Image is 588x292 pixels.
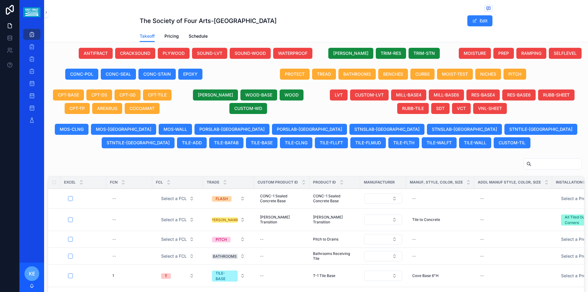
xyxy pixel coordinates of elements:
[110,251,149,261] a: --
[258,191,306,206] a: CONC-1 Sealed Concrete Base
[516,48,546,59] button: RAMPING
[140,33,155,39] span: Takeoff
[107,140,170,146] span: STNTILE-[GEOGRAPHIC_DATA]
[140,17,277,25] h1: The Society of Four Arts-[GEOGRAPHIC_DATA]
[459,48,491,59] button: MOISTURE
[159,124,192,135] button: MOS-WALL
[164,33,179,39] span: Pricing
[364,270,402,281] a: Select Button
[260,237,264,242] div: --
[502,89,536,100] button: RES-BASE6
[140,31,155,42] a: Takeoff
[197,50,222,56] span: SOUND-LVT
[480,254,484,259] div: --
[422,137,457,148] button: TILE-WALFT
[207,250,250,262] a: Select Button
[285,92,299,98] span: WOOD
[480,217,484,222] div: --
[156,193,199,204] button: Select Button
[207,214,250,226] a: Select Button
[79,48,113,59] button: ANTIFRACT
[397,103,429,114] button: RUBB-TILE
[29,270,35,277] span: KE
[164,31,179,43] a: Pricing
[84,50,108,56] span: ANTIFRACT
[161,236,187,242] span: Select a FCL
[91,124,156,135] button: MOS-[GEOGRAPHIC_DATA]
[471,92,495,98] span: RES-BASE4
[410,215,470,225] a: Tile to Concrete
[20,25,44,134] div: scrollable content
[338,69,376,80] button: BATHROOMS
[110,215,149,225] a: --
[313,180,336,185] span: Product ID
[119,92,136,98] span: CPT-GD
[258,180,298,185] span: Custom Product ID
[112,254,116,259] div: --
[464,50,486,56] span: MOISTURE
[143,89,171,100] button: CPT-TILE
[163,50,185,56] span: PLYWOOD
[161,195,187,202] span: Select a FCL
[320,140,343,146] span: TILE-FLLFT
[130,105,155,112] span: COCOAMAT
[335,92,343,98] span: LVT
[364,234,402,245] button: Select Button
[457,105,466,112] span: VCT
[498,50,509,56] span: PREP
[313,215,356,225] a: [PERSON_NAME] Transition
[207,234,250,245] button: Select Button
[312,69,336,80] button: TREAD
[234,105,262,112] span: CUSTOM-WD
[475,69,501,80] button: NICHES
[97,105,117,112] span: AREARUG
[60,126,84,132] span: MOS-CLNG
[538,89,575,100] button: RUBB-SHEET
[313,237,356,242] a: Pitch to Drains
[412,273,439,278] span: Cove Base 6"H
[110,234,149,244] a: --
[364,180,395,185] span: Manufacturer
[58,92,79,98] span: CPT-BASE
[183,71,198,77] span: EPOXY
[207,193,250,204] a: Select Button
[364,214,402,225] button: Select Button
[330,89,348,100] button: LVT
[110,180,118,185] span: FCN
[156,250,199,262] a: Select Button
[364,251,402,261] button: Select Button
[350,137,386,148] button: TILE-FLMUD
[328,48,373,59] button: [PERSON_NAME]
[198,92,233,98] span: [PERSON_NAME]
[161,217,187,223] span: Select a FCL
[480,71,496,77] span: NICHES
[258,251,306,261] a: --
[216,237,227,242] div: PITCH
[258,234,306,244] a: --
[112,273,114,278] span: 1
[402,105,424,112] span: RUBB-TILE
[112,237,116,242] div: --
[313,194,356,203] a: CONC-1 Sealed Concrete Base
[333,50,368,56] span: [PERSON_NAME]
[315,137,348,148] button: TILE-FLLFT
[413,50,435,56] span: TRIM-STN
[285,140,307,146] span: TILE-CLNG
[273,48,312,59] button: WATERPROOF
[214,140,239,146] span: TILE-BAFAB
[115,89,141,100] button: CPT-GD
[427,140,452,146] span: TILE-WALFT
[280,89,303,100] button: WOOD
[110,194,149,203] a: --
[92,103,122,114] button: AREARUG
[138,69,176,80] button: CONC-STAIN
[364,234,402,245] a: Select Button
[70,105,85,112] span: CPT-TP
[396,92,421,98] span: MILL-BASE4
[410,180,463,185] span: Manuf, Style, Color, Size
[258,271,306,281] a: --
[285,71,305,77] span: PROTECT
[376,48,406,59] button: TRIM-RES
[509,126,572,132] span: STNTILE-[GEOGRAPHIC_DATA]
[436,105,445,112] span: SDT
